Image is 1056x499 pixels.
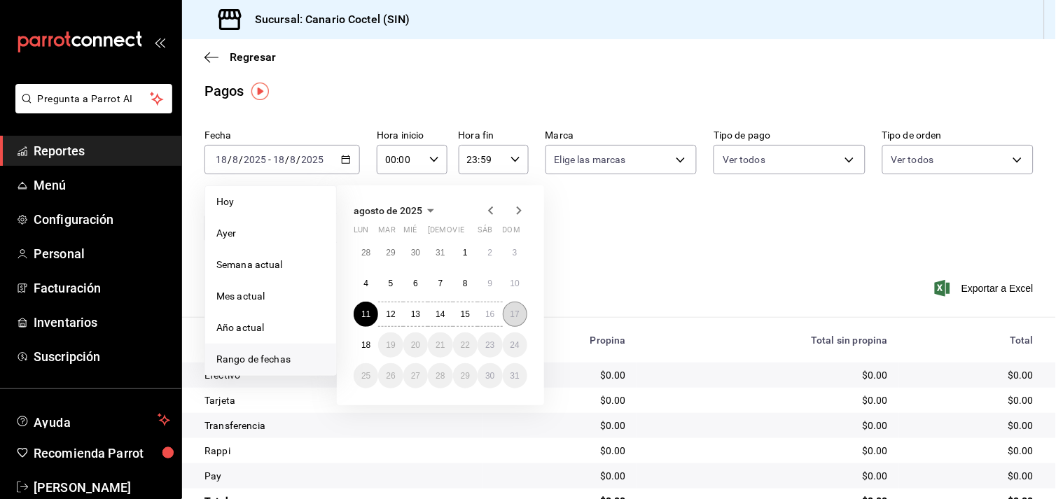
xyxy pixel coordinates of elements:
div: Rappi [204,444,472,458]
div: Tarjeta [204,393,472,407]
label: Tipo de pago [714,131,865,141]
span: / [239,154,243,165]
button: 31 de agosto de 2025 [503,363,527,388]
span: Inventarios [34,313,170,332]
span: Recomienda Parrot [34,444,170,463]
button: 14 de agosto de 2025 [428,302,452,327]
div: Total [910,335,1034,346]
input: ---- [243,154,267,165]
span: / [228,154,232,165]
div: $0.00 [910,469,1034,483]
span: [PERSON_NAME] [34,478,170,497]
abbr: 11 de agosto de 2025 [361,309,370,319]
abbr: 14 de agosto de 2025 [436,309,445,319]
abbr: 15 de agosto de 2025 [461,309,470,319]
abbr: 6 de agosto de 2025 [413,279,418,288]
div: $0.00 [910,393,1034,407]
div: $0.00 [648,419,888,433]
button: 31 de julio de 2025 [428,240,452,265]
button: 20 de agosto de 2025 [403,332,428,358]
span: Pregunta a Parrot AI [38,92,151,106]
abbr: 3 de agosto de 2025 [513,248,517,258]
abbr: 18 de agosto de 2025 [361,340,370,350]
button: 3 de agosto de 2025 [503,240,527,265]
abbr: jueves [428,225,510,240]
button: 7 de agosto de 2025 [428,271,452,296]
button: 13 de agosto de 2025 [403,302,428,327]
label: Hora fin [459,131,529,141]
label: Tipo de orden [882,131,1034,141]
abbr: 30 de agosto de 2025 [485,371,494,381]
button: 8 de agosto de 2025 [453,271,478,296]
span: - [268,154,271,165]
button: 30 de julio de 2025 [403,240,428,265]
span: Rango de fechas [216,352,325,367]
span: Ver todos [723,153,765,167]
span: Ver todos [891,153,934,167]
abbr: 28 de agosto de 2025 [436,371,445,381]
abbr: 5 de agosto de 2025 [389,279,394,288]
abbr: 19 de agosto de 2025 [386,340,395,350]
div: Transferencia [204,419,472,433]
div: $0.00 [494,419,626,433]
abbr: 12 de agosto de 2025 [386,309,395,319]
div: $0.00 [648,444,888,458]
button: 12 de agosto de 2025 [378,302,403,327]
div: $0.00 [494,444,626,458]
abbr: miércoles [403,225,417,240]
span: Regresar [230,50,276,64]
input: -- [215,154,228,165]
button: 26 de agosto de 2025 [378,363,403,388]
button: 2 de agosto de 2025 [478,240,502,265]
input: -- [232,154,239,165]
abbr: 7 de agosto de 2025 [438,279,443,288]
button: 22 de agosto de 2025 [453,332,478,358]
span: Menú [34,176,170,195]
button: 17 de agosto de 2025 [503,302,527,327]
span: Suscripción [34,347,170,366]
span: Configuración [34,210,170,229]
div: $0.00 [648,469,888,483]
abbr: 16 de agosto de 2025 [485,309,494,319]
button: 29 de agosto de 2025 [453,363,478,388]
label: Hora inicio [377,131,447,141]
abbr: 8 de agosto de 2025 [463,279,468,288]
div: $0.00 [648,368,888,382]
span: agosto de 2025 [354,205,422,216]
button: 29 de julio de 2025 [378,240,403,265]
div: $0.00 [910,444,1034,458]
abbr: 29 de agosto de 2025 [461,371,470,381]
abbr: lunes [354,225,368,240]
abbr: domingo [503,225,520,240]
button: 15 de agosto de 2025 [453,302,478,327]
h3: Sucursal: Canario Coctel (SIN) [244,11,410,28]
abbr: 13 de agosto de 2025 [411,309,420,319]
abbr: martes [378,225,395,240]
button: agosto de 2025 [354,202,439,219]
button: 4 de agosto de 2025 [354,271,378,296]
button: Regresar [204,50,276,64]
button: Exportar a Excel [938,280,1034,297]
button: 18 de agosto de 2025 [354,332,378,358]
span: / [285,154,289,165]
div: Pay [204,469,472,483]
abbr: 9 de agosto de 2025 [487,279,492,288]
span: Elige las marcas [555,153,626,167]
button: 11 de agosto de 2025 [354,302,378,327]
input: ---- [301,154,325,165]
abbr: 28 de julio de 2025 [361,248,370,258]
span: Ayer [216,226,325,241]
span: Año actual [216,321,325,335]
button: Tooltip marker [251,83,269,100]
input: -- [290,154,297,165]
button: 6 de agosto de 2025 [403,271,428,296]
abbr: 26 de agosto de 2025 [386,371,395,381]
span: Reportes [34,141,170,160]
abbr: 1 de agosto de 2025 [463,248,468,258]
a: Pregunta a Parrot AI [10,101,172,116]
abbr: 31 de agosto de 2025 [510,371,520,381]
abbr: 2 de agosto de 2025 [487,248,492,258]
span: Mes actual [216,289,325,304]
abbr: 31 de julio de 2025 [436,248,445,258]
label: Marca [546,131,697,141]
